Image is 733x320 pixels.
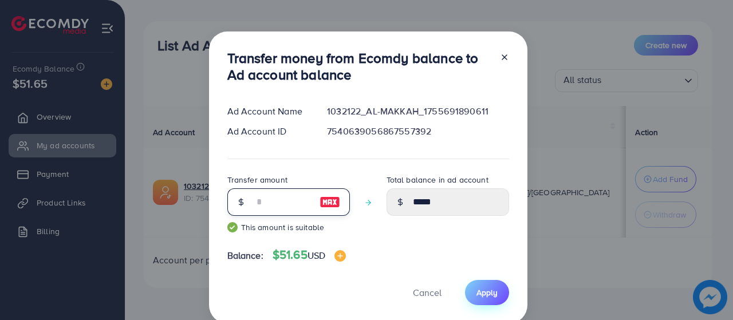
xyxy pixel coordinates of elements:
h4: $51.65 [273,248,346,262]
span: USD [308,249,325,262]
span: Cancel [413,286,442,299]
img: image [320,195,340,209]
h3: Transfer money from Ecomdy balance to Ad account balance [227,50,491,83]
label: Transfer amount [227,174,287,185]
span: Balance: [227,249,263,262]
span: Apply [476,287,498,298]
div: 1032122_AL-MAKKAH_1755691890611 [318,105,518,118]
img: guide [227,222,238,232]
div: Ad Account ID [218,125,318,138]
button: Cancel [399,280,456,305]
img: image [334,250,346,262]
div: Ad Account Name [218,105,318,118]
button: Apply [465,280,509,305]
small: This amount is suitable [227,222,350,233]
div: 7540639056867557392 [318,125,518,138]
label: Total balance in ad account [387,174,488,185]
